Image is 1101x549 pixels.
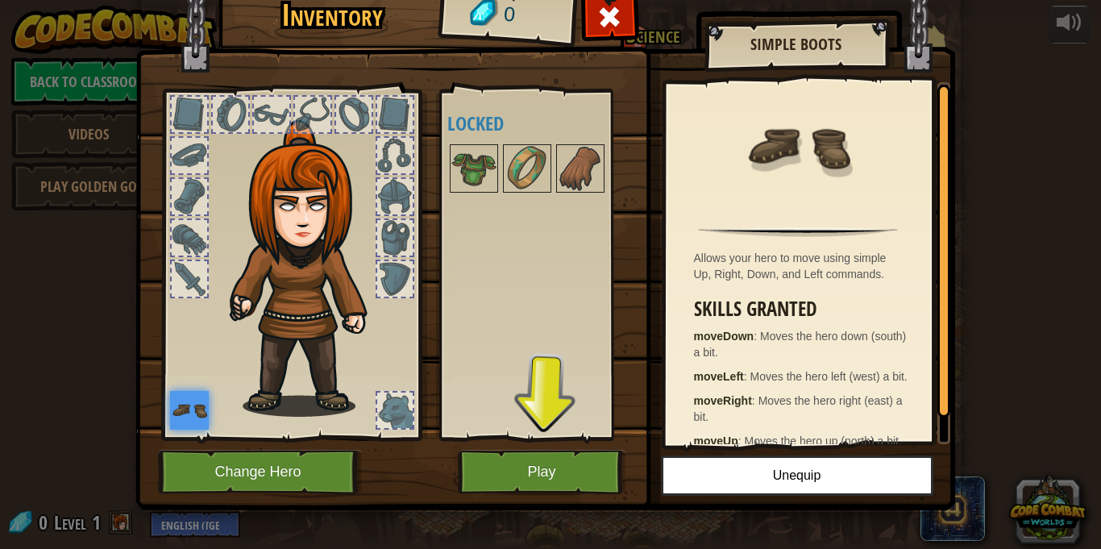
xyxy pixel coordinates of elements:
span: : [752,394,758,407]
span: Moves the hero down (south) a bit. [694,330,907,359]
span: : [738,435,745,447]
span: : [754,330,760,343]
h3: Skills Granted [694,298,911,320]
strong: moveUp [694,435,738,447]
div: Allows your hero to move using simple Up, Right, Down, and Left commands. [694,250,911,282]
img: portrait.png [746,94,850,199]
img: portrait.png [451,146,496,191]
img: portrait.png [558,146,603,191]
h2: Simple Boots [721,35,872,53]
img: portrait.png [505,146,550,191]
strong: moveLeft [694,370,744,383]
strong: moveRight [694,394,752,407]
button: Unequip [661,455,933,496]
span: Moves the hero right (east) a bit. [694,394,903,423]
h4: Locked [447,113,638,134]
button: Change Hero [158,450,363,494]
span: : [744,370,750,383]
strong: moveDown [694,330,754,343]
span: Moves the hero up (north) a bit. [745,435,902,447]
img: portrait.png [170,391,209,430]
button: Play [458,450,626,494]
span: Moves the hero left (west) a bit. [750,370,908,383]
img: hair_f2.png [222,120,396,417]
img: hr.png [698,227,897,237]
